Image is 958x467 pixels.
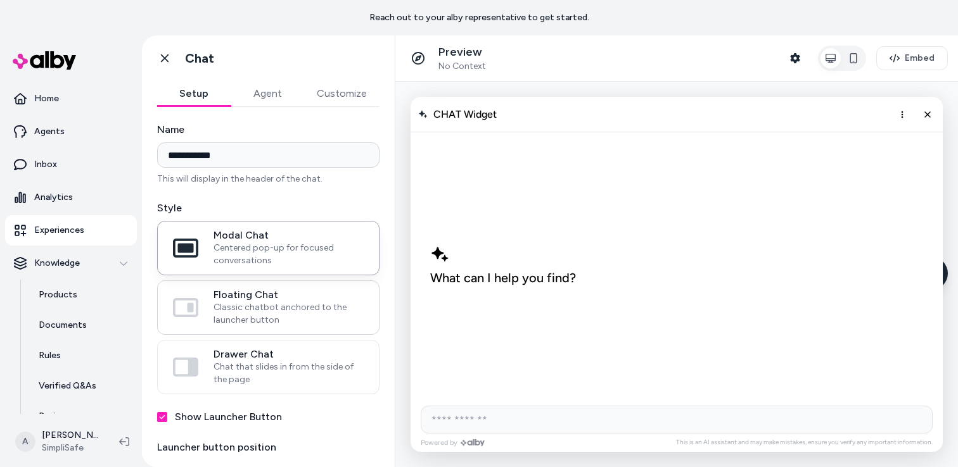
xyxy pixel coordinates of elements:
[214,229,364,242] span: Modal Chat
[5,182,137,213] a: Analytics
[34,92,59,105] p: Home
[214,242,364,267] span: Centered pop-up for focused conversations
[42,442,99,454] span: SimpliSafe
[438,45,486,59] p: Preview
[5,84,137,114] a: Home
[5,248,137,278] button: Knowledge
[5,116,137,147] a: Agents
[157,173,380,185] p: This will display in the header of the chat.
[39,289,77,301] p: Products
[26,310,137,340] a: Documents
[26,401,137,432] a: Reviews
[39,349,61,362] p: Rules
[26,340,137,371] a: Rules
[42,429,99,442] p: [PERSON_NAME]
[5,215,137,246] a: Experiences
[34,158,57,171] p: Inbox
[34,125,65,138] p: Agents
[905,52,935,65] span: Embed
[214,348,364,361] span: Drawer Chat
[876,46,948,70] button: Embed
[214,289,364,301] span: Floating Chat
[5,149,137,180] a: Inbox
[26,280,137,310] a: Products
[231,81,304,106] button: Agent
[39,380,96,392] p: Verified Q&As
[185,51,214,66] h1: Chat
[13,51,76,70] img: alby Logo
[26,371,137,401] a: Verified Q&As
[34,224,84,237] p: Experiences
[39,410,72,423] p: Reviews
[304,81,380,106] button: Customize
[214,361,364,386] span: Chat that slides in from the side of the page
[157,201,380,216] label: Style
[157,440,380,455] label: Launcher button position
[15,432,35,452] span: A
[34,191,73,204] p: Analytics
[8,421,109,462] button: A[PERSON_NAME]SimpliSafe
[157,122,380,137] label: Name
[438,61,486,72] span: No Context
[34,257,80,270] p: Knowledge
[157,81,231,106] button: Setup
[39,319,87,332] p: Documents
[175,409,282,425] label: Show Launcher Button
[369,11,589,24] p: Reach out to your alby representative to get started.
[214,301,364,327] span: Classic chatbot anchored to the launcher button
